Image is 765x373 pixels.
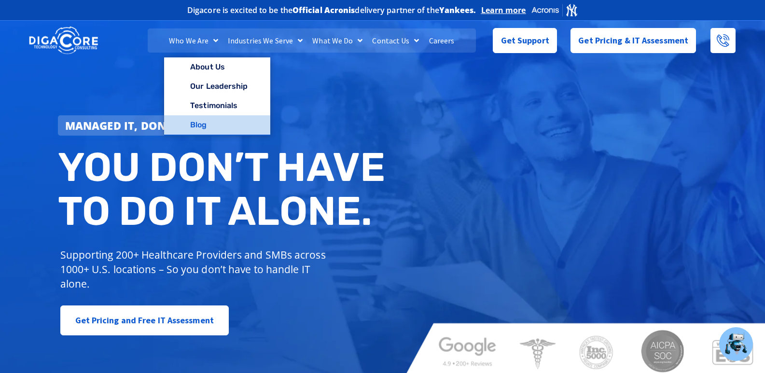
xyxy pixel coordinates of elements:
span: Get Support [501,31,549,50]
a: Contact Us [367,28,424,53]
b: Yankees. [439,5,476,15]
a: Blog [164,115,270,135]
a: Testimonials [164,96,270,115]
a: Get Support [493,28,557,53]
nav: Menu [148,28,476,53]
img: Acronis [531,3,578,17]
a: Learn more [481,5,526,15]
h2: You don’t have to do IT alone. [58,145,390,234]
a: Managed IT, done better. [58,115,225,136]
a: Who We Are [164,28,223,53]
p: Supporting 200+ Healthcare Providers and SMBs across 1000+ U.S. locations – So you don’t have to ... [60,248,330,291]
span: Get Pricing & IT Assessment [578,31,688,50]
ul: Who We Are [164,57,270,136]
a: Careers [424,28,459,53]
h2: Digacore is excited to be the delivery partner of the [187,6,476,14]
a: About Us [164,57,270,77]
a: Our Leadership [164,77,270,96]
strong: Managed IT, done better. [65,118,218,133]
a: Get Pricing and Free IT Assessment [60,305,229,335]
span: Get Pricing and Free IT Assessment [75,311,214,330]
a: Industries We Serve [223,28,307,53]
a: Get Pricing & IT Assessment [570,28,696,53]
a: What We Do [307,28,367,53]
img: DigaCore Technology Consulting [29,26,98,55]
b: Official Acronis [292,5,355,15]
